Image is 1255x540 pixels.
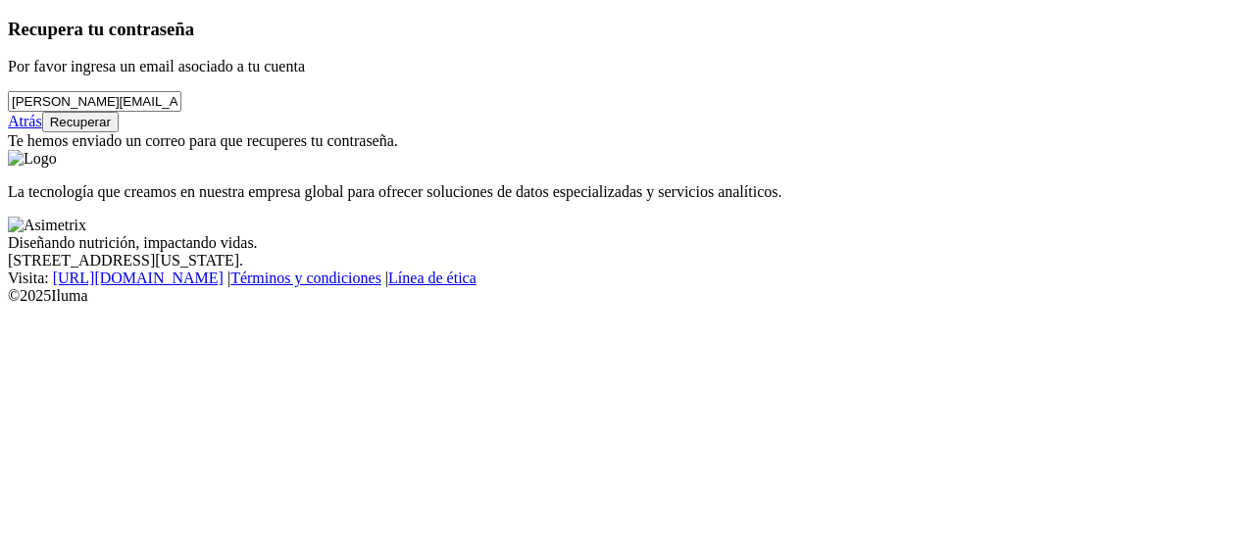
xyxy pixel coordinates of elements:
div: [STREET_ADDRESS][US_STATE]. [8,252,1247,270]
a: Línea de ética [388,270,477,286]
a: [URL][DOMAIN_NAME] [53,270,224,286]
a: Términos y condiciones [230,270,381,286]
a: Atrás [8,113,42,129]
img: Logo [8,150,57,168]
input: Tu correo [8,91,181,112]
p: La tecnología que creamos en nuestra empresa global para ofrecer soluciones de datos especializad... [8,183,1247,201]
img: Asimetrix [8,217,86,234]
p: Por favor ingresa un email asociado a tu cuenta [8,58,1247,75]
div: Diseñando nutrición, impactando vidas. [8,234,1247,252]
div: © 2025 Iluma [8,287,1247,305]
h3: Recupera tu contraseña [8,19,1247,40]
div: Visita : | | [8,270,1247,287]
div: Te hemos enviado un correo para que recuperes tu contraseña. [8,132,1247,150]
button: Recuperar [42,112,119,132]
